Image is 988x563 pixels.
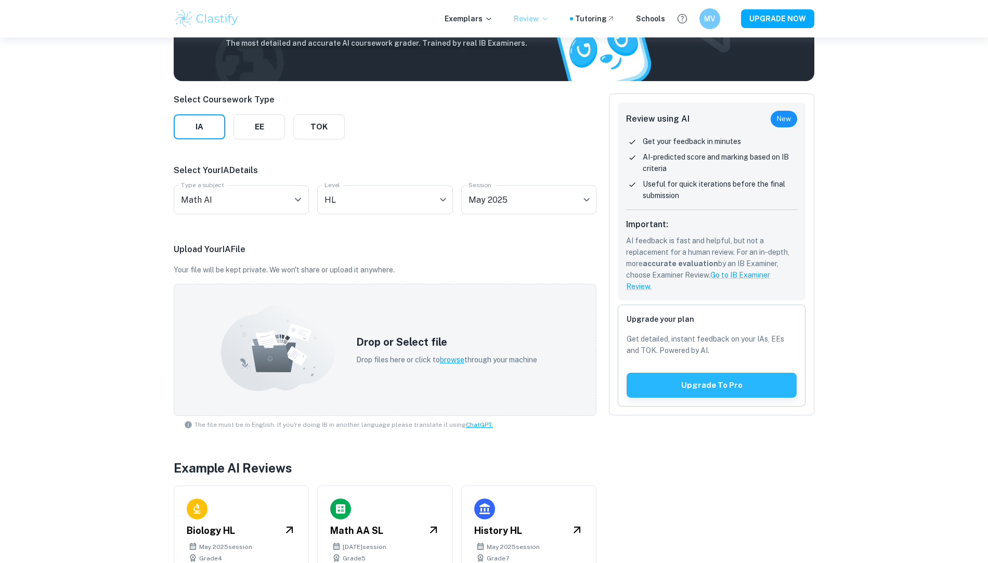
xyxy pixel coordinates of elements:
h6: Biology HL [187,523,235,538]
p: Review [514,13,549,24]
a: Schools [636,13,665,24]
p: Your file will be kept private. We won't share or upload it anywhere. [174,264,596,276]
h5: Drop or Select file [356,334,537,350]
h6: The most detailed and accurate AI coursework grader. Trained by real IB Examiners. [226,37,527,49]
h6: Important: [626,218,797,231]
p: Select Coursework Type [174,94,345,106]
label: Session [469,180,491,189]
span: Grade 4 [199,554,222,563]
span: browse [440,356,464,364]
span: May 2025 session [199,542,252,552]
h6: Math AA SL [330,523,383,538]
h6: History HL [474,523,522,538]
span: Grade 5 [343,554,366,563]
p: Drop files here or click to through your machine [356,354,537,365]
span: [DATE] session [343,542,386,552]
button: UPGRADE NOW [741,9,814,28]
p: Select Your IA Details [174,164,596,177]
p: Useful for quick iterations before the final submission [643,178,797,201]
h6: Review using AI [626,113,690,125]
button: Help and Feedback [673,10,691,28]
span: New [771,114,797,124]
a: Tutoring [575,13,615,24]
p: AI feedback is fast and helpful, but not a replacement for a human review. For an in-depth, more ... [626,235,797,292]
h4: Example AI Reviews [174,459,596,477]
p: Upload Your IA File [174,243,596,256]
button: MV [699,8,720,29]
button: IA [174,114,225,139]
p: Get your feedback in minutes [643,136,741,147]
span: The file must be in English. If you're doing IB in another language please translate it using [194,420,493,429]
button: Upgrade to pro [627,373,797,398]
h6: MV [704,13,716,24]
p: AI-predicted score and marking based on IB criteria [643,151,797,174]
p: Exemplars [445,13,493,24]
span: Grade 7 [487,554,509,563]
label: Type a subject [181,180,224,189]
b: accurate evaluation [643,259,718,268]
button: Open [291,192,305,207]
p: Get detailed, instant feedback on your IAs, EEs and TOK. Powered by AI. [627,333,797,356]
span: May 2025 session [487,542,540,552]
img: Clastify logo [174,8,240,29]
a: ChatGPT. [466,421,493,428]
h6: Upgrade your plan [627,313,797,325]
label: Level [324,180,340,189]
div: May 2025 [461,185,596,214]
button: EE [233,114,285,139]
button: TOK [293,114,345,139]
div: HL [317,185,452,214]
